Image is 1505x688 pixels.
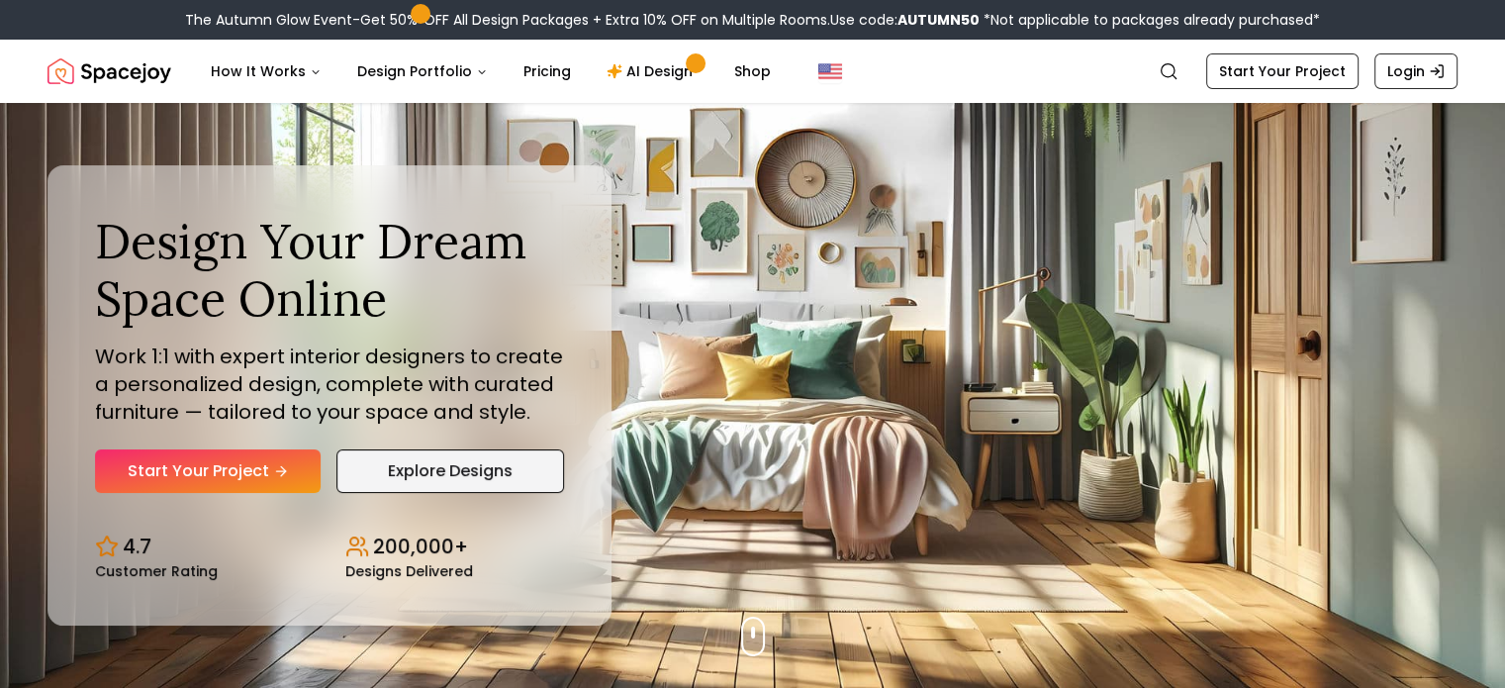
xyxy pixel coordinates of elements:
a: Pricing [508,51,587,91]
h1: Design Your Dream Space Online [95,213,564,327]
nav: Main [195,51,787,91]
a: Start Your Project [95,449,321,493]
button: Design Portfolio [341,51,504,91]
button: How It Works [195,51,337,91]
span: Use code: [830,10,980,30]
span: *Not applicable to packages already purchased* [980,10,1320,30]
small: Customer Rating [95,564,218,578]
div: The Autumn Glow Event-Get 50% OFF All Design Packages + Extra 10% OFF on Multiple Rooms. [185,10,1320,30]
a: Login [1374,53,1458,89]
nav: Global [47,40,1458,103]
p: 200,000+ [373,533,468,560]
img: United States [818,59,842,83]
a: AI Design [591,51,714,91]
a: Spacejoy [47,51,171,91]
img: Spacejoy Logo [47,51,171,91]
p: Work 1:1 with expert interior designers to create a personalized design, complete with curated fu... [95,343,564,426]
div: Design stats [95,517,564,578]
small: Designs Delivered [345,564,473,578]
a: Explore Designs [336,449,564,493]
p: 4.7 [123,533,151,560]
b: AUTUMN50 [897,10,980,30]
a: Shop [718,51,787,91]
a: Start Your Project [1206,53,1359,89]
